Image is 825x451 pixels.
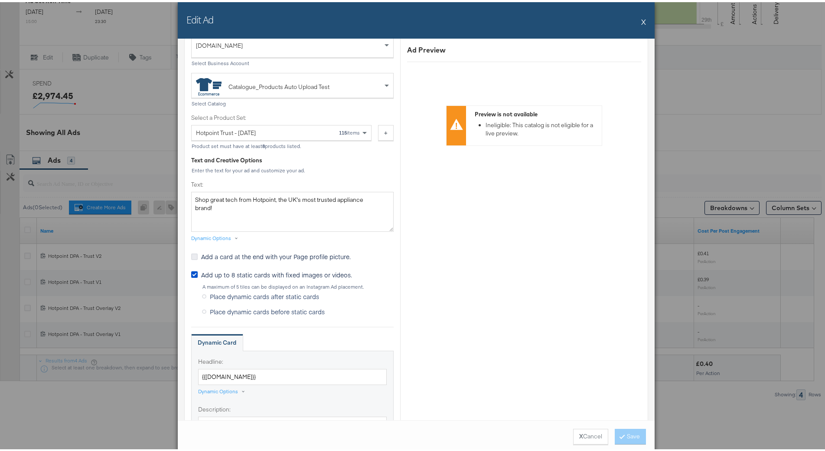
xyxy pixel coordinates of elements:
span: Add up to 8 static cards with fixed images or videos. [201,268,352,277]
strong: + [384,126,388,134]
div: Preview is not available [475,108,597,116]
span: Place dynamic cards before static cards [210,305,325,314]
div: Enter the text for your ad and customize your ad. [191,165,394,171]
strong: 8 [262,141,265,147]
div: Dynamic Card [198,336,236,345]
span: [DOMAIN_NAME] [196,36,382,51]
div: Hotpoint Trust - [DATE] [196,123,256,138]
span: Add a card at the end with your Page profile picture. [201,250,351,259]
div: Select Business Account [191,58,394,64]
div: items [339,128,360,134]
div: Catalogue_Products Auto Upload Test [228,80,329,89]
strong: X [579,430,583,438]
button: X [641,11,646,28]
div: Product set must have at least products listed. [191,141,394,147]
h2: Edit Ad [186,11,213,24]
div: A maximum of 5 tiles can be displayed on an Instagram Ad placement. [202,282,394,288]
button: + [378,123,394,138]
button: XCancel [573,427,608,442]
input: Add product catalog field for headline [198,367,387,383]
div: Dynamic Options [198,386,238,393]
label: Text: [191,178,394,187]
div: Select Catalog [191,99,394,105]
label: Description: [198,403,387,411]
textarea: Shop great tech from Hotpoint, the UK's most trusted appliance brand! [191,190,394,230]
label: Select a Product Set: [191,112,372,120]
span: Place dynamic cards after static cards [210,290,319,299]
li: Ineligible: This catalog is not eligible for a live preview. [486,119,597,135]
strong: 115 [339,127,347,134]
div: Dynamic Options [191,233,231,240]
label: Headline: [198,356,387,364]
div: Text and Creative Options [191,154,394,162]
div: Ad Preview [407,43,641,53]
